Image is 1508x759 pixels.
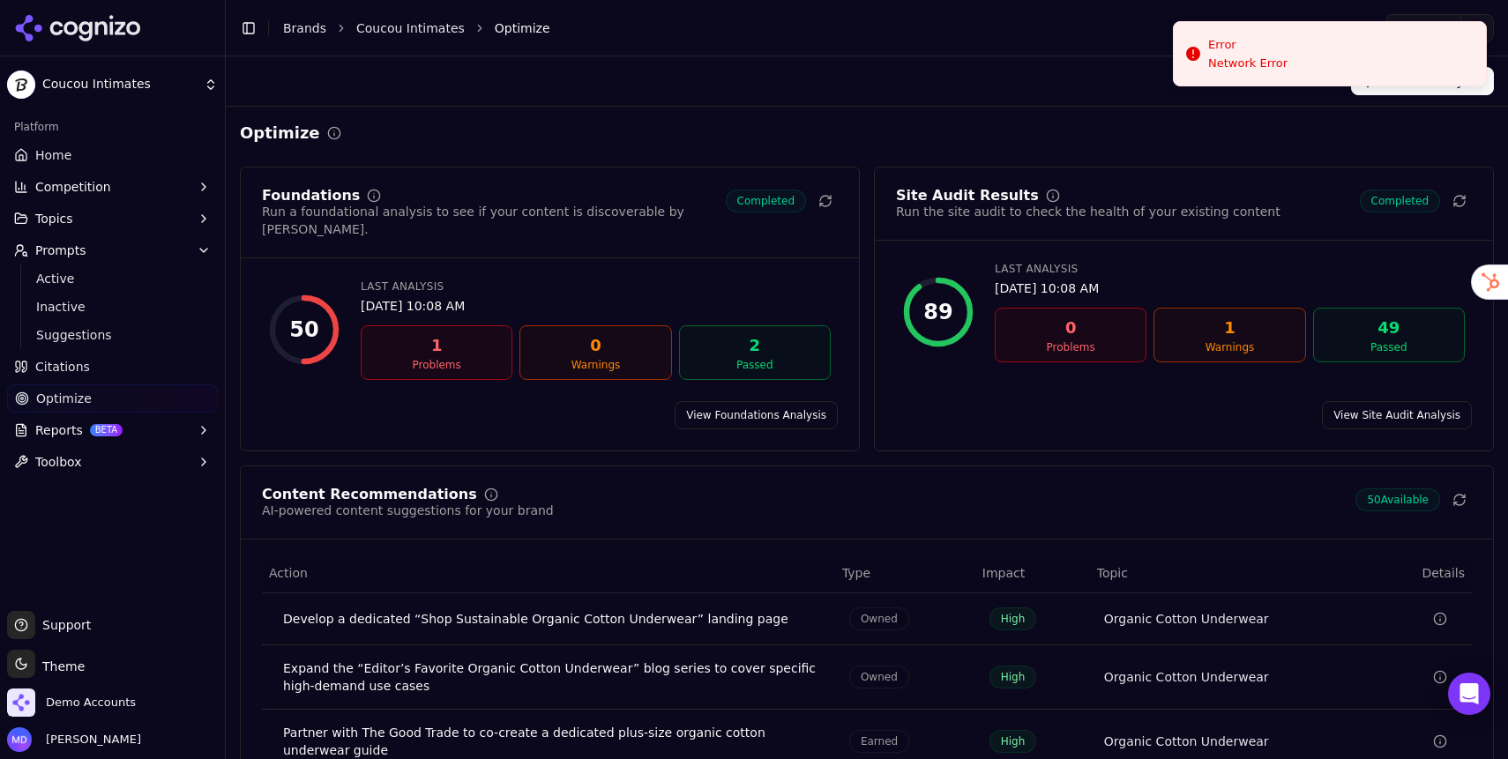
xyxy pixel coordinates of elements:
[989,666,1037,688] span: High
[1003,340,1138,354] div: Problems
[1355,488,1440,511] span: 50 Available
[1208,36,1288,54] div: Error
[849,607,909,630] span: Owned
[1322,401,1472,429] a: View Site Audit Analysis
[289,316,318,344] div: 50
[1208,56,1288,71] div: Network Error
[269,564,308,582] span: Action
[1104,610,1269,628] a: Organic Cotton Underwear
[42,77,197,93] span: Coucou Intimates
[995,279,1465,297] div: [DATE] 10:08 AM
[29,294,197,319] a: Inactive
[726,190,806,212] span: Completed
[7,688,136,717] button: Open organization switcher
[7,113,218,141] div: Platform
[1003,316,1138,340] div: 0
[989,607,1037,630] span: High
[283,19,1350,37] nav: breadcrumb
[35,242,86,259] span: Prompts
[361,279,831,294] div: Last Analysis
[1360,190,1440,212] span: Completed
[1097,564,1128,582] span: Topic
[1448,673,1490,715] div: Open Intercom Messenger
[7,236,218,264] button: Prompts
[36,270,190,287] span: Active
[7,416,218,444] button: ReportsBETA
[7,353,218,381] a: Citations
[35,178,111,196] span: Competition
[1090,554,1370,593] th: Topic
[1104,668,1269,686] a: Organic Cotton Underwear
[240,121,320,145] h2: Optimize
[1161,340,1297,354] div: Warnings
[283,724,821,759] div: Partner with The Good Trade to co-create a dedicated plus-size organic cotton underwear guide
[1321,316,1457,340] div: 49
[527,358,663,372] div: Warnings
[1104,733,1269,750] a: Organic Cotton Underwear
[29,323,197,347] a: Suggestions
[283,21,326,35] a: Brands
[36,326,190,344] span: Suggestions
[1385,14,1460,42] button: Share
[7,688,35,717] img: Demo Accounts
[923,298,952,326] div: 89
[896,203,1280,220] div: Run the site audit to check the health of your existing content
[35,146,71,164] span: Home
[356,19,465,37] a: Coucou Intimates
[46,695,136,711] span: Demo Accounts
[262,502,554,519] div: AI-powered content suggestions for your brand
[989,730,1037,753] span: High
[1370,554,1472,593] th: Details
[90,424,123,436] span: BETA
[687,358,823,372] div: Passed
[369,333,504,358] div: 1
[1321,340,1457,354] div: Passed
[7,727,141,752] button: Open user button
[35,659,85,673] span: Theme
[835,554,975,593] th: Type
[675,401,838,429] a: View Foundations Analysis
[29,266,197,291] a: Active
[687,333,823,358] div: 2
[262,487,477,502] div: Content Recommendations
[849,666,909,688] span: Owned
[36,298,190,316] span: Inactive
[39,732,141,748] span: [PERSON_NAME]
[7,71,35,99] img: Coucou Intimates
[35,616,91,634] span: Support
[361,297,831,315] div: [DATE] 10:08 AM
[35,453,82,471] span: Toolbox
[262,203,726,238] div: Run a foundational analysis to see if your content is discoverable by [PERSON_NAME].
[283,659,821,695] div: Expand the “Editor’s Favorite Organic Cotton Underwear” blog series to cover specific high-demand...
[35,210,73,227] span: Topics
[842,564,870,582] span: Type
[995,262,1465,276] div: Last Analysis
[7,448,218,476] button: Toolbox
[7,141,218,169] a: Home
[7,205,218,233] button: Topics
[35,421,83,439] span: Reports
[283,610,821,628] div: Develop a dedicated “Shop Sustainable Organic Cotton Underwear” landing page
[262,189,360,203] div: Foundations
[849,730,909,753] span: Earned
[7,173,218,201] button: Competition
[35,358,90,376] span: Citations
[896,189,1039,203] div: Site Audit Results
[982,564,1025,582] span: Impact
[7,384,218,413] a: Optimize
[1377,564,1465,582] span: Details
[7,727,32,752] img: Melissa Dowd
[527,333,663,358] div: 0
[495,19,550,37] span: Optimize
[975,554,1090,593] th: Impact
[369,358,504,372] div: Problems
[262,554,835,593] th: Action
[36,390,92,407] span: Optimize
[1161,316,1297,340] div: 1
